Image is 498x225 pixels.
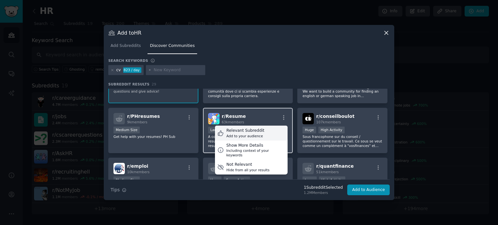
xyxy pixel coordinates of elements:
div: Medium Size [113,127,140,133]
span: 29 [152,82,156,86]
img: Resume [208,113,219,124]
p: Do you want to work in [GEOGRAPHIC_DATA]? We want to build a community for finding an english or ... [302,84,382,98]
span: r/ PHresumes [127,114,160,119]
p: A community where people can submit their resumes for anonymous feedback. General resume question... [208,134,288,148]
span: 10k members [127,170,149,174]
p: Branch italiano del sub CareerAdvice inglese, comunità dove ci si scambia esperienze e consigli s... [208,84,288,98]
div: 823 / day [123,67,141,73]
button: Tips [108,184,129,196]
span: 107k members [316,120,341,124]
div: Super Active [224,176,250,183]
div: Medium Size [113,176,140,183]
div: Add to your audience [226,134,264,138]
div: Huge [208,176,222,183]
span: 51k members [316,170,338,174]
input: New Keyword [154,67,203,73]
div: Large [208,127,222,133]
div: Not Relevant [226,162,269,168]
span: Tips [111,186,120,193]
div: Large [302,176,317,183]
div: Including context of your keywords [226,148,285,157]
p: Sous francophone sur du conseil / questionnement sur le travail. Ce sous se veut comme un complém... [302,134,382,148]
h3: Add to HR [117,29,141,36]
span: 9k members [127,120,148,124]
span: 63k members [222,120,244,124]
img: emploi [113,163,125,174]
div: 1.2M Members [304,190,343,195]
div: High Activity [318,127,345,133]
button: Add to Audience [347,185,390,196]
div: Show More Details [226,143,285,149]
img: conseilboulot [302,113,314,124]
div: Hide from all your results [226,168,269,172]
span: Add Subreddits [111,43,141,49]
span: r/ emploi [127,163,148,169]
div: High Activity [319,176,345,183]
div: Huge [302,127,316,133]
div: Relevant Subreddit [226,128,264,134]
span: r/ Resume [222,114,246,119]
a: Discover Communities [148,41,197,54]
span: Discover Communities [150,43,195,49]
div: cv [116,67,121,73]
div: 1 Subreddit Selected [304,185,343,191]
span: r/ quantfinance [316,163,354,169]
span: r/ conseilboulot [316,114,354,119]
a: Add Subreddits [108,41,143,54]
h3: Search keywords [108,58,148,63]
span: Subreddit Results [108,82,149,86]
p: Get help with your resumes! PH Sub [113,134,193,139]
